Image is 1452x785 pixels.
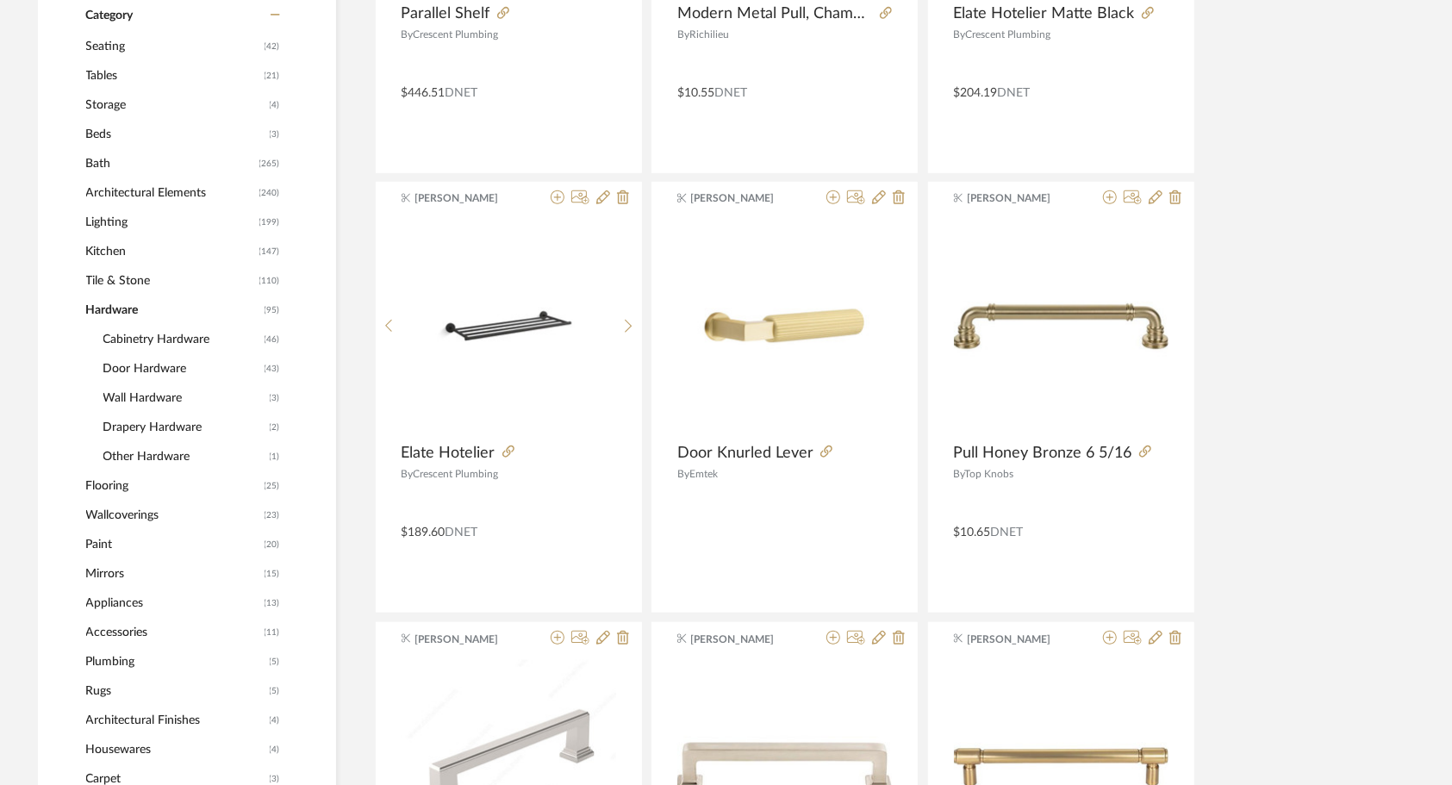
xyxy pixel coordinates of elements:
span: [PERSON_NAME] [691,190,800,206]
span: (25) [265,472,280,500]
span: (4) [270,707,280,734]
span: Wall Hardware [103,383,265,413]
span: Elate Hotelier [402,444,495,463]
span: Door Hardware [103,354,260,383]
span: (15) [265,560,280,588]
span: DNET [991,526,1024,539]
span: DNET [446,526,478,539]
span: (46) [265,326,280,353]
img: Elate Hotelier [402,246,615,406]
span: Mirrors [86,559,260,589]
span: (23) [265,502,280,529]
span: Richilieu [689,29,729,40]
span: (3) [270,121,280,148]
span: Kitchen [86,237,255,266]
span: DNET [998,87,1031,99]
span: Bath [86,149,255,178]
span: (42) [265,33,280,60]
span: (110) [259,267,280,295]
span: Paint [86,530,260,559]
span: $446.51 [402,87,446,99]
span: (265) [259,150,280,178]
span: Modern Metal Pull, Champagne Bronze [677,4,873,23]
span: Door Knurled Lever [677,444,813,463]
span: Pull Honey Bronze 6 5/16 [954,444,1132,463]
span: (11) [265,619,280,646]
span: Flooring [86,471,260,501]
span: Beds [86,120,265,149]
span: Crescent Plumbing [414,29,499,40]
span: (4) [270,91,280,119]
span: [PERSON_NAME] [967,632,1075,647]
span: Category [86,9,134,23]
img: Door Knurled Lever [677,219,892,433]
span: DNET [714,87,747,99]
span: [PERSON_NAME] [414,190,523,206]
span: [PERSON_NAME] [967,190,1075,206]
span: $189.60 [402,526,446,539]
span: By [954,29,966,40]
span: Crescent Plumbing [966,29,1051,40]
span: [PERSON_NAME] [414,632,523,647]
span: [PERSON_NAME] [691,632,800,647]
span: By [677,29,689,40]
span: Other Hardware [103,442,265,471]
span: (13) [265,589,280,617]
span: Lighting [86,208,255,237]
span: (95) [265,296,280,324]
span: (240) [259,179,280,207]
img: Pull Honey Bronze 6 5/16 [954,219,1168,433]
span: Architectural Finishes [86,706,265,735]
span: Seating [86,32,260,61]
span: By [402,29,414,40]
span: Wallcoverings [86,501,260,530]
span: $10.55 [677,87,714,99]
span: Drapery Hardware [103,413,265,442]
span: DNET [446,87,478,99]
span: Parallel Shelf [402,4,490,23]
span: (3) [270,384,280,412]
span: Accessories [86,618,260,647]
span: Tile & Stone [86,266,255,296]
span: (199) [259,209,280,236]
span: Hardware [86,296,260,325]
span: Elate Hotelier Matte Black [954,4,1135,23]
span: (43) [265,355,280,383]
span: Emtek [689,469,718,479]
span: Top Knobs [965,469,1014,479]
span: Storage [86,90,265,120]
span: Appliances [86,589,260,618]
span: Tables [86,61,260,90]
span: Crescent Plumbing [414,469,499,479]
span: (5) [270,677,280,705]
span: (147) [259,238,280,265]
span: Rugs [86,676,265,706]
span: (2) [270,414,280,441]
span: (21) [265,62,280,90]
span: (5) [270,648,280,676]
span: Plumbing [86,647,265,676]
span: (1) [270,443,280,470]
span: (20) [265,531,280,558]
span: By [402,469,414,479]
span: Architectural Elements [86,178,255,208]
span: By [954,469,965,479]
span: By [677,469,689,479]
span: $10.65 [954,526,991,539]
span: $204.19 [954,87,998,99]
span: Housewares [86,735,265,764]
span: Cabinetry Hardware [103,325,260,354]
span: (4) [270,736,280,763]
